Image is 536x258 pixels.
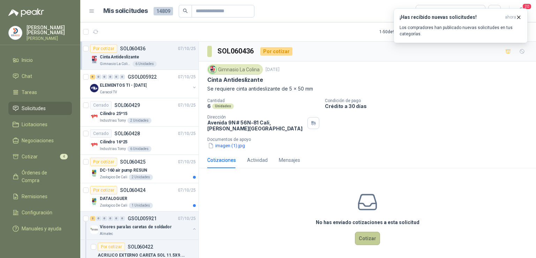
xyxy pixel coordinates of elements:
p: Visores para las caretas de soldador [100,224,172,230]
div: 0 [114,216,119,221]
p: Dirección [207,115,305,120]
div: Todas [420,7,435,15]
div: 0 [96,216,101,221]
div: Cerrado [90,129,112,138]
p: SOL060424 [120,188,146,193]
a: Licitaciones [8,118,72,131]
p: GSOL005921 [128,216,157,221]
span: Solicitudes [22,105,46,112]
a: CerradoSOL06042907/10/25 Company LogoCilindro 25*15Industrias Tomy2 Unidades [80,98,199,127]
p: Zoologico De Cali [100,174,127,180]
p: 07/10/25 [178,215,196,222]
p: Cilindro 16*25 [100,139,127,145]
a: Negociaciones [8,134,72,147]
div: Cerrado [90,101,112,109]
div: 0 [114,74,119,79]
div: 0 [102,216,107,221]
span: Cotizar [22,153,38,160]
span: ahora [505,14,516,20]
p: Caracol TV [100,89,117,95]
p: Documentos de apoyo [207,137,533,142]
p: Cinta Antideslizante [100,54,139,60]
div: Unidades [212,103,234,109]
p: SOL060425 [120,159,146,164]
p: [PERSON_NAME] [PERSON_NAME] [27,25,72,35]
div: 2 [90,216,95,221]
p: Industrias Tomy [100,118,126,123]
a: CerradoSOL06042807/10/25 Company LogoCilindro 16*25Industrias Tomy6 Unidades [80,127,199,155]
a: Órdenes de Compra [8,166,72,187]
div: Por cotizar [260,47,292,56]
p: DATALOGUER [100,195,127,202]
p: Cilindro 25*15 [100,110,127,117]
p: [DATE] [266,66,280,73]
p: SOL060436 [120,46,146,51]
img: Company Logo [9,26,22,40]
span: 14809 [154,7,173,15]
p: [PERSON_NAME] [27,36,72,41]
span: Manuales y ayuda [22,225,61,232]
div: 1 - 50 de 9035 [379,26,425,37]
img: Company Logo [90,56,98,64]
img: Company Logo [209,66,216,73]
img: Company Logo [90,225,98,234]
a: Solicitudes [8,102,72,115]
a: Remisiones [8,190,72,203]
p: Industrias Tomy [100,146,126,152]
div: 2 Unidades [127,118,151,123]
div: Gimnasio La Colina [207,64,263,75]
div: 6 Unidades [127,146,151,152]
p: Crédito a 30 días [325,103,533,109]
img: Logo peakr [8,8,44,17]
div: 6 [90,74,95,79]
button: Cotizar [355,232,380,245]
span: Configuración [22,209,52,216]
a: Por cotizarSOL06043607/10/25 Company LogoCinta AntideslizanteGimnasio La Colina6 Unidades [80,42,199,70]
p: Se requiere cinta antideslizante de 5 x 50 mm [207,85,528,93]
p: 6 [207,103,211,109]
h1: Mis solicitudes [103,6,148,16]
div: 0 [102,74,107,79]
p: Gimnasio La Colina [100,61,131,67]
div: Por cotizar [90,186,117,194]
a: Chat [8,70,72,83]
span: search [183,8,188,13]
p: 07/10/25 [178,74,196,80]
span: Remisiones [22,193,47,200]
h3: SOL060436 [217,46,255,57]
p: 07/10/25 [178,159,196,165]
p: Cantidad [207,98,319,103]
div: 0 [96,74,101,79]
p: 07/10/25 [178,187,196,194]
button: 20 [515,5,528,17]
span: 4 [60,154,68,159]
p: Almatec [100,231,113,237]
div: 1 Unidades [129,203,153,208]
a: Inicio [8,53,72,67]
p: Zoologico De Cali [100,203,127,208]
a: Cotizar4 [8,150,72,163]
div: Cotizaciones [207,156,236,164]
span: Inicio [22,56,33,64]
a: Tareas [8,86,72,99]
div: 0 [120,74,125,79]
span: Tareas [22,88,37,96]
p: ELEMENTOS TI - [DATE] [100,82,147,89]
p: Los compradores han publicado nuevas solicitudes en tus categorías. [400,24,522,37]
a: 6 0 0 0 0 0 GSOL00592207/10/25 Company LogoELEMENTOS TI - [DATE]Caracol TV [90,73,197,95]
img: Company Logo [90,197,98,206]
div: 0 [108,74,113,79]
img: Company Logo [90,169,98,177]
span: Órdenes de Compra [22,169,65,184]
span: 20 [522,3,532,10]
a: Por cotizarSOL06042407/10/25 Company LogoDATALOGUERZoologico De Cali1 Unidades [80,183,199,212]
a: Configuración [8,206,72,219]
p: Cinta Antideslizante [207,76,263,84]
span: Negociaciones [22,137,54,144]
img: Company Logo [90,112,98,121]
span: Chat [22,72,32,80]
p: Condición de pago [325,98,533,103]
div: 0 [120,216,125,221]
div: Por cotizar [98,243,125,251]
h3: ¡Has recibido nuevas solicitudes! [400,14,502,20]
